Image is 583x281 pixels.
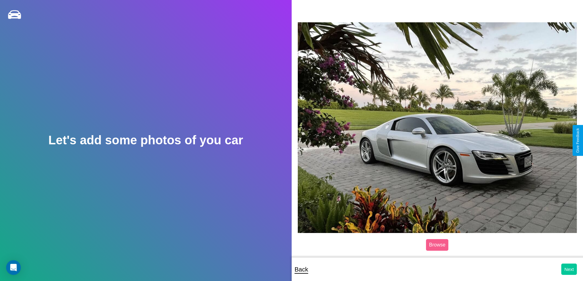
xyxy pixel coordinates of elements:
[576,128,580,153] div: Give Feedback
[6,260,21,275] div: Open Intercom Messenger
[426,239,448,251] label: Browse
[298,22,577,233] img: posted
[295,264,308,275] p: Back
[561,264,577,275] button: Next
[48,133,243,147] h2: Let's add some photos of you car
